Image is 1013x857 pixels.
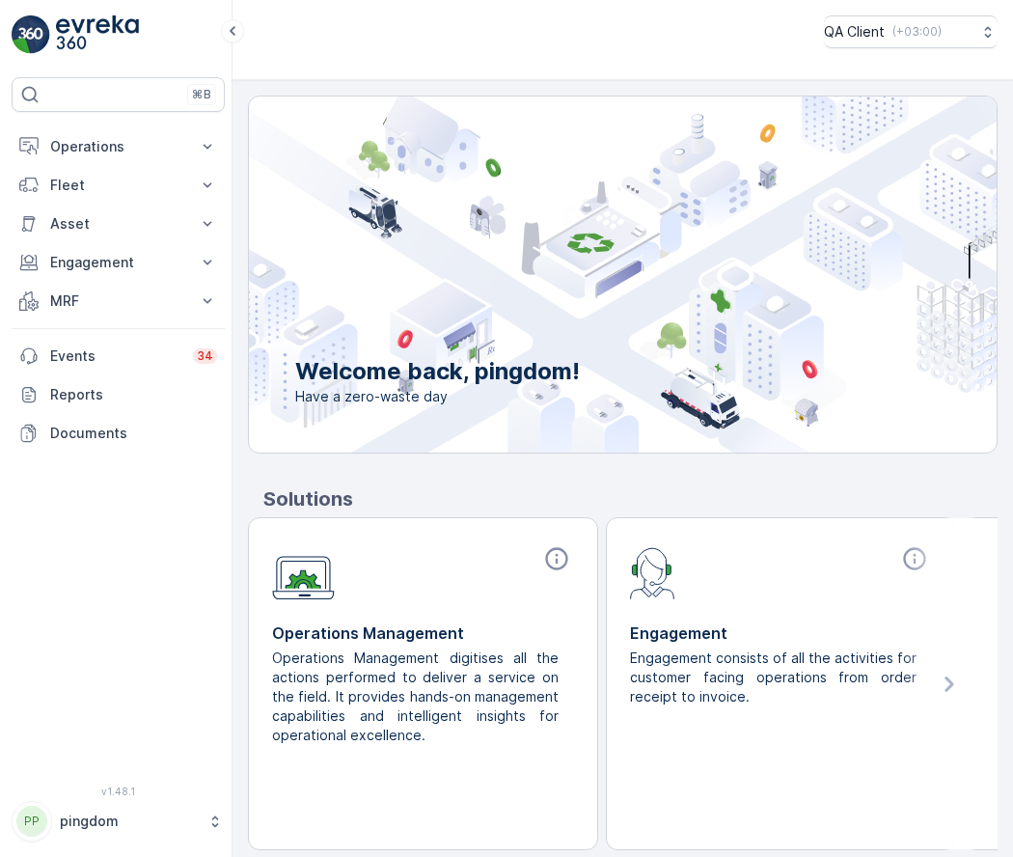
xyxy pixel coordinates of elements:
[12,166,225,205] button: Fleet
[50,214,186,234] p: Asset
[12,337,225,375] a: Events34
[12,414,225,453] a: Documents
[12,205,225,243] button: Asset
[263,484,998,513] p: Solutions
[630,622,932,645] p: Engagement
[12,375,225,414] a: Reports
[295,387,580,406] span: Have a zero-waste day
[12,243,225,282] button: Engagement
[12,15,50,54] img: logo
[295,356,580,387] p: Welcome back, pingdom!
[50,253,186,272] p: Engagement
[824,22,885,41] p: QA Client
[56,15,139,54] img: logo_light-DOdMpM7g.png
[892,24,942,40] p: ( +03:00 )
[272,545,335,600] img: module-icon
[12,786,225,797] span: v 1.48.1
[12,127,225,166] button: Operations
[272,622,574,645] p: Operations Management
[12,282,225,320] button: MRF
[50,385,217,404] p: Reports
[50,424,217,443] p: Documents
[50,346,181,366] p: Events
[630,545,675,599] img: module-icon
[272,649,559,745] p: Operations Management digitises all the actions performed to deliver a service on the field. It p...
[192,87,211,102] p: ⌘B
[197,348,213,364] p: 34
[162,97,997,453] img: city illustration
[630,649,917,706] p: Engagement consists of all the activities for customer facing operations from order receipt to in...
[16,806,47,837] div: PP
[824,15,998,48] button: QA Client(+03:00)
[60,812,198,831] p: pingdom
[50,137,186,156] p: Operations
[50,176,186,195] p: Fleet
[12,801,225,842] button: PPpingdom
[50,291,186,311] p: MRF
